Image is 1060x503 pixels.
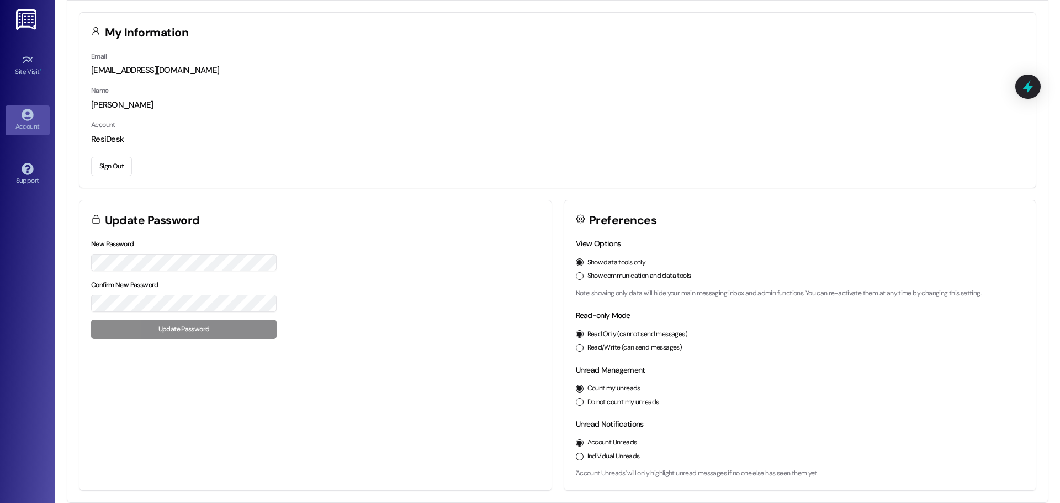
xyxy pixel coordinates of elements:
h3: Update Password [105,215,200,226]
a: Account [6,105,50,135]
button: Sign Out [91,157,132,176]
label: Read/Write (can send messages) [587,343,682,353]
label: Account [91,120,115,129]
label: Count my unreads [587,384,640,394]
label: Name [91,86,109,95]
div: ResiDesk [91,134,1024,145]
label: Show data tools only [587,258,646,268]
label: Unread Notifications [576,419,644,429]
p: 'Account Unreads' will only highlight unread messages if no one else has seen them yet. [576,469,1025,479]
label: Email [91,52,107,61]
span: • [40,66,41,74]
h3: My Information [105,27,189,39]
label: New Password [91,240,134,248]
label: View Options [576,239,621,248]
div: [PERSON_NAME] [91,99,1024,111]
label: Individual Unreads [587,452,640,462]
h3: Preferences [589,215,656,226]
label: Read-only Mode [576,310,630,320]
label: Confirm New Password [91,280,158,289]
label: Do not count my unreads [587,398,659,407]
label: Show communication and data tools [587,271,691,281]
label: Unread Management [576,365,645,375]
label: Read Only (cannot send messages) [587,330,687,340]
label: Account Unreads [587,438,637,448]
img: ResiDesk Logo [16,9,39,30]
p: Note: showing only data will hide your main messaging inbox and admin functions. You can re-activ... [576,289,1025,299]
a: Support [6,160,50,189]
a: Site Visit • [6,51,50,81]
div: [EMAIL_ADDRESS][DOMAIN_NAME] [91,65,1024,76]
